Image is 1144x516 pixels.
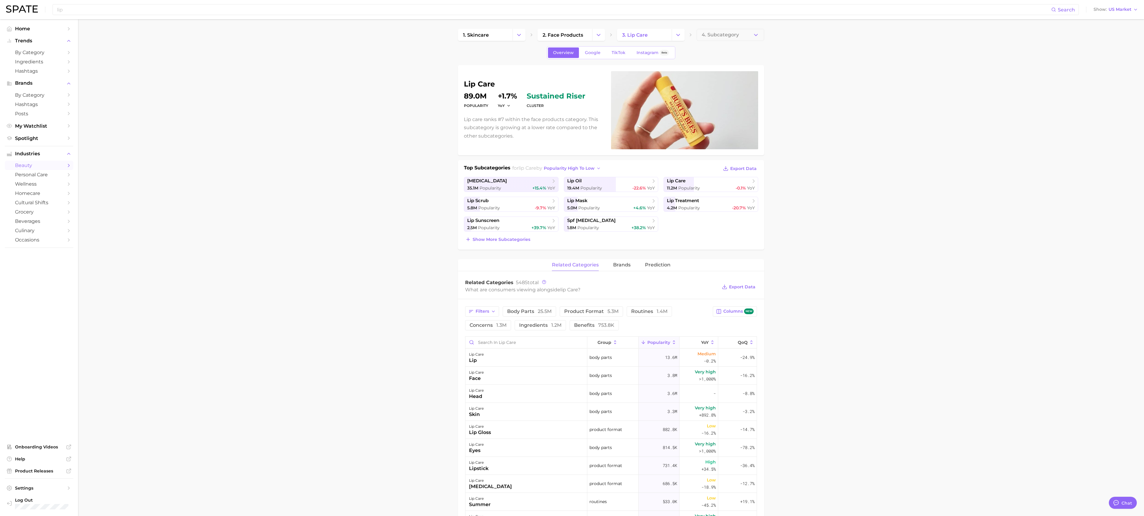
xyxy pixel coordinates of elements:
[464,93,488,100] dd: 89.0m
[747,185,755,191] span: YoY
[637,50,658,55] span: Instagram
[657,308,667,314] span: 1.4m
[713,306,757,317] button: Columnsnew
[663,444,677,451] span: 814.5k
[467,205,477,211] span: 5.8m
[647,225,655,230] span: YoY
[663,426,677,433] span: 882.8k
[5,134,73,143] a: Spotlight
[465,457,757,475] button: lip carelipstickproduct format731.4kHigh+34.5%-36.4%
[702,32,739,38] span: 4. Subcategory
[589,480,622,487] span: product format
[567,225,576,230] span: 1.8m
[15,181,63,187] span: wellness
[527,93,585,100] span: sustained riser
[15,218,63,224] span: beverages
[467,225,477,230] span: 2.5m
[612,50,625,55] span: TikTok
[535,205,546,211] span: -9.7%
[705,458,716,466] span: High
[5,466,73,475] a: Product Releases
[743,390,755,397] span: -8.8%
[15,50,63,55] span: by Category
[465,493,757,511] button: lip caresummerroutines533.0kLow-45.2%+19.1%
[564,309,619,314] span: product format
[15,468,63,474] span: Product Releases
[701,484,716,491] span: -18.9%
[699,376,716,382] span: >1,000%
[567,178,582,184] span: lip oil
[5,161,73,170] a: beauty
[740,426,755,433] span: -14.7%
[470,323,507,328] span: concerns
[667,185,677,191] span: 11.2m
[647,340,670,345] span: Popularity
[463,32,489,38] span: 1. skincare
[498,103,511,108] button: YoY
[713,390,716,397] span: -
[6,5,38,13] img: SPATE
[667,178,685,184] span: lip care
[512,165,603,171] span: for by
[5,235,73,244] a: occasions
[667,205,677,211] span: 4.2m
[464,102,488,109] dt: Popularity
[467,185,478,191] span: 35.1m
[589,462,622,469] span: product format
[15,26,63,32] span: Home
[473,237,530,242] span: Show more subcategories
[496,322,507,328] span: 1.3m
[5,100,73,109] a: Hashtags
[15,456,63,462] span: Help
[589,444,612,451] span: body parts
[552,262,599,268] span: related categories
[5,442,73,451] a: Onboarding Videos
[464,115,604,140] p: Lip care ranks #7 within the face products category. This subcategory is growing at a lower rate ...
[469,393,484,400] div: head
[631,47,674,58] a: InstagramBeta
[15,80,63,86] span: Brands
[547,205,555,211] span: YoY
[15,200,63,205] span: cultural shifts
[5,90,73,100] a: by Category
[723,308,754,314] span: Columns
[589,426,622,433] span: product format
[478,225,500,230] span: Popularity
[458,29,513,41] a: 1. skincare
[15,228,63,233] span: culinary
[537,29,592,41] a: 2. face products
[469,447,484,454] div: eyes
[631,225,646,230] span: +38.2%
[747,205,755,211] span: YoY
[589,372,612,379] span: body parts
[701,429,716,437] span: -16.2%
[672,29,685,41] button: Change Category
[695,368,716,375] span: Very high
[467,198,489,204] span: lip scrub
[5,217,73,226] a: beverages
[519,323,561,328] span: ingredients
[5,79,73,88] button: Brands
[465,367,757,385] button: lip carefacebody parts3.8mVery high>1,000%-16.2%
[5,48,73,57] a: by Category
[5,170,73,179] a: personal care
[564,177,658,192] a: lip oil19.4m Popularity-22.6% YoY
[598,340,611,345] span: group
[567,218,616,223] span: spf [MEDICAL_DATA]
[567,185,579,191] span: 19.4m
[665,354,677,361] span: 13.6m
[647,205,655,211] span: YoY
[613,262,631,268] span: brands
[498,103,505,108] span: YoY
[592,29,605,41] button: Change Category
[15,92,63,98] span: by Category
[729,284,755,290] span: Export Data
[663,480,677,487] span: 686.5k
[469,405,484,412] div: lip care
[589,408,612,415] span: body parts
[589,390,612,397] span: body parts
[516,280,539,285] span: total
[5,496,73,511] a: Log out. Currently logged in with e-mail lynne.stewart@mpgllc.com.
[743,408,755,415] span: -3.2%
[1109,8,1131,11] span: US Market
